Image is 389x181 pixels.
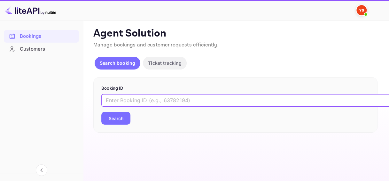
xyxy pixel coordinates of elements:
[20,33,76,40] div: Bookings
[93,42,219,48] span: Manage bookings and customer requests efficiently.
[4,43,79,55] a: Customers
[4,30,79,42] a: Bookings
[148,60,182,66] p: Ticket tracking
[101,112,130,125] button: Search
[100,60,135,66] p: Search booking
[101,85,370,92] p: Booking ID
[356,5,367,15] img: Yandex Support
[36,164,47,176] button: Collapse navigation
[93,27,377,40] p: Agent Solution
[5,5,56,15] img: LiteAPI logo
[20,45,76,53] div: Customers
